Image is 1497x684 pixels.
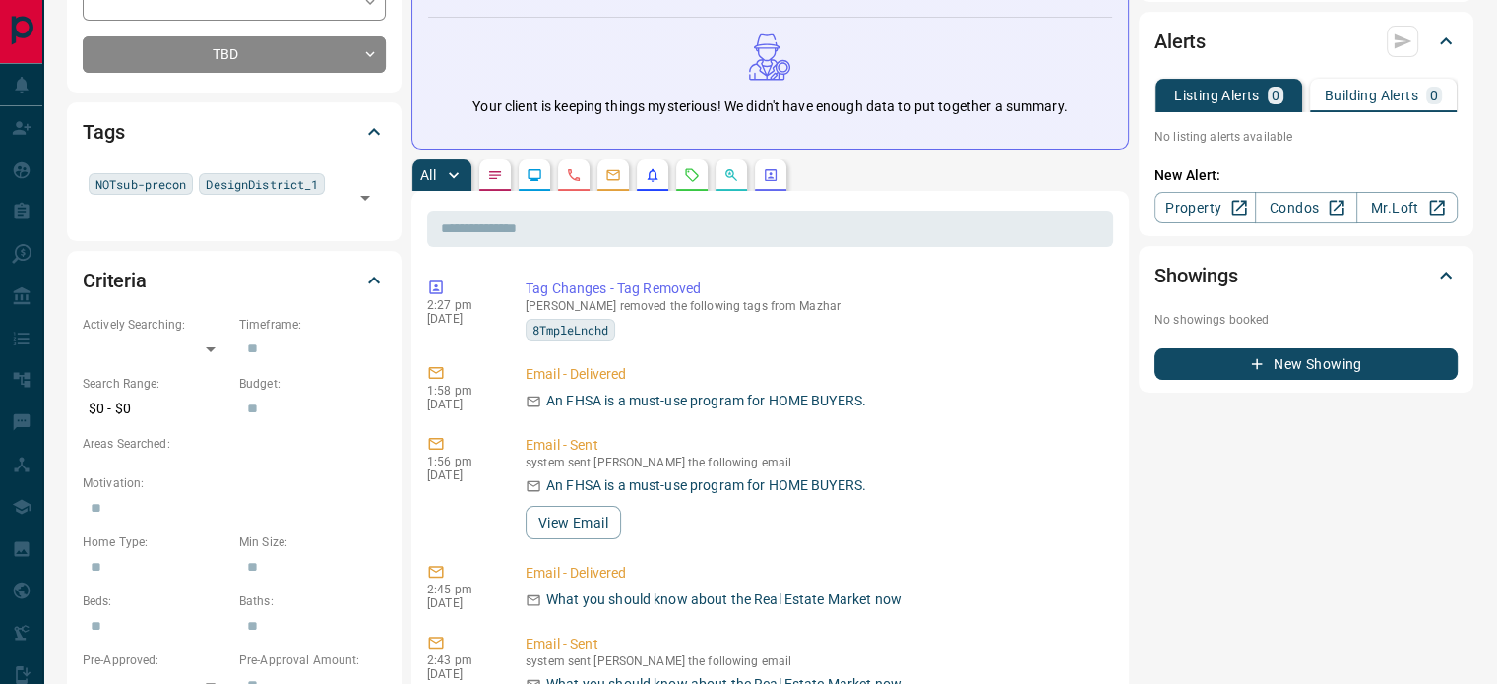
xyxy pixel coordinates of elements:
[239,375,386,393] p: Budget:
[427,384,496,398] p: 1:58 pm
[206,174,318,194] span: DesignDistrict_1
[526,435,1105,456] p: Email - Sent
[526,456,1105,469] p: system sent [PERSON_NAME] the following email
[83,652,229,669] p: Pre-Approved:
[351,184,379,212] button: Open
[526,279,1105,299] p: Tag Changes - Tag Removed
[83,393,229,425] p: $0 - $0
[684,167,700,183] svg: Requests
[763,167,779,183] svg: Agent Actions
[1154,260,1238,291] h2: Showings
[1325,89,1418,102] p: Building Alerts
[83,474,386,492] p: Motivation:
[1356,192,1458,223] a: Mr.Loft
[83,435,386,453] p: Areas Searched:
[1174,89,1260,102] p: Listing Alerts
[427,398,496,411] p: [DATE]
[645,167,660,183] svg: Listing Alerts
[1154,26,1206,57] h2: Alerts
[546,590,902,610] p: What you should know about the Real Estate Market now
[526,506,621,539] button: View Email
[546,391,866,411] p: An FHSA is a must-use program for HOME BUYERS.
[239,316,386,334] p: Timeframe:
[526,634,1105,654] p: Email - Sent
[526,563,1105,584] p: Email - Delivered
[83,592,229,610] p: Beds:
[239,592,386,610] p: Baths:
[239,652,386,669] p: Pre-Approval Amount:
[1154,128,1458,146] p: No listing alerts available
[1154,348,1458,380] button: New Showing
[83,116,124,148] h2: Tags
[1154,18,1458,65] div: Alerts
[427,468,496,482] p: [DATE]
[526,299,1105,313] p: [PERSON_NAME] removed the following tags from Mazhar
[1154,165,1458,186] p: New Alert:
[83,533,229,551] p: Home Type:
[83,265,147,296] h2: Criteria
[83,108,386,155] div: Tags
[526,654,1105,668] p: system sent [PERSON_NAME] the following email
[83,36,386,73] div: TBD
[427,312,496,326] p: [DATE]
[427,455,496,468] p: 1:56 pm
[1154,311,1458,329] p: No showings booked
[487,167,503,183] svg: Notes
[546,475,866,496] p: An FHSA is a must-use program for HOME BUYERS.
[427,583,496,596] p: 2:45 pm
[527,167,542,183] svg: Lead Browsing Activity
[723,167,739,183] svg: Opportunities
[83,257,386,304] div: Criteria
[239,533,386,551] p: Min Size:
[95,174,186,194] span: NOTsub-precon
[1154,252,1458,299] div: Showings
[566,167,582,183] svg: Calls
[1430,89,1438,102] p: 0
[83,316,229,334] p: Actively Searching:
[605,167,621,183] svg: Emails
[427,298,496,312] p: 2:27 pm
[472,96,1067,117] p: Your client is keeping things mysterious! We didn't have enough data to put together a summary.
[427,653,496,667] p: 2:43 pm
[1272,89,1279,102] p: 0
[83,375,229,393] p: Search Range:
[526,364,1105,385] p: Email - Delivered
[1154,192,1256,223] a: Property
[1255,192,1356,223] a: Condos
[427,596,496,610] p: [DATE]
[427,667,496,681] p: [DATE]
[532,320,608,340] span: 8TmpleLnchd
[420,168,436,182] p: All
